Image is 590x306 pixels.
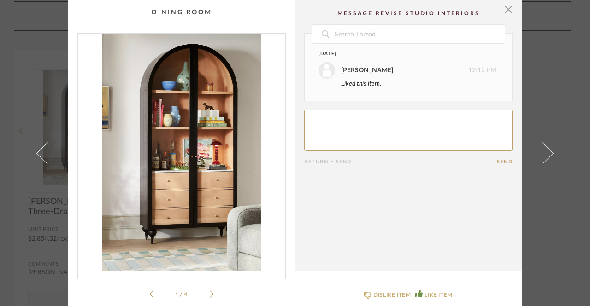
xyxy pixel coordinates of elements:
[180,292,184,297] span: /
[184,292,189,297] span: 4
[78,34,285,271] img: 39585e48-2617-414d-8de8-5d6147fef770_1000x1000.jpg
[341,65,393,75] div: [PERSON_NAME]
[319,62,496,79] div: 12:12 PM
[373,290,411,300] div: DISLIKE ITEM
[304,159,497,165] div: Return = Send
[334,25,505,43] input: Search Thread
[78,34,285,271] div: 0
[425,290,452,300] div: LIKE ITEM
[319,51,479,58] div: [DATE]
[175,292,180,297] span: 1
[341,79,496,89] div: Liked this item.
[497,159,513,165] button: Send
